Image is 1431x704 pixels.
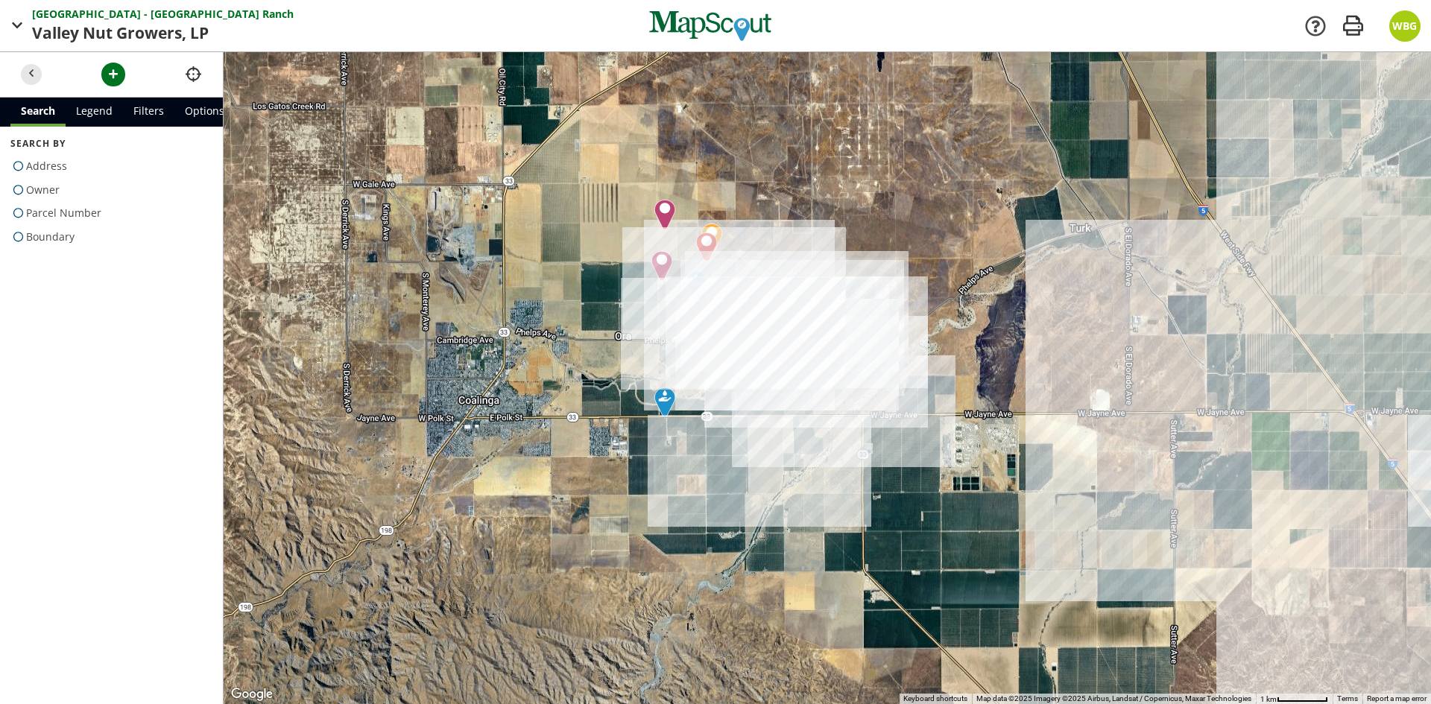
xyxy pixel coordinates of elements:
img: MapScout [648,5,773,47]
a: Terms [1337,694,1358,703]
span: Search By [10,137,212,150]
span: 1 km [1260,695,1277,703]
img: Google [227,685,277,704]
a: Legend [66,98,123,127]
a: Options [174,98,235,127]
button: Keyboard shortcuts [903,694,967,704]
a: Support Docs [1304,14,1327,38]
span: Owner [26,178,60,202]
span: Parcel Number [26,201,101,225]
span: Boundary [26,225,75,249]
span: LP [190,22,209,45]
span: Address [26,154,67,178]
a: Search [10,98,66,127]
span: Valley Nut Growers, [32,22,190,45]
button: Map Scale: 1 km per 65 pixels [1256,694,1333,704]
span: Map data ©2025 Imagery ©2025 Airbus, Landsat / Copernicus, Maxar Technologies [976,694,1251,703]
span: WBG [1392,19,1417,33]
a: Open this area in Google Maps (opens a new window) [227,685,277,704]
a: Report a map error [1367,694,1427,703]
span: Ranch [262,6,294,22]
span: [GEOGRAPHIC_DATA] - [GEOGRAPHIC_DATA] [32,6,262,22]
a: Filters [123,98,174,127]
